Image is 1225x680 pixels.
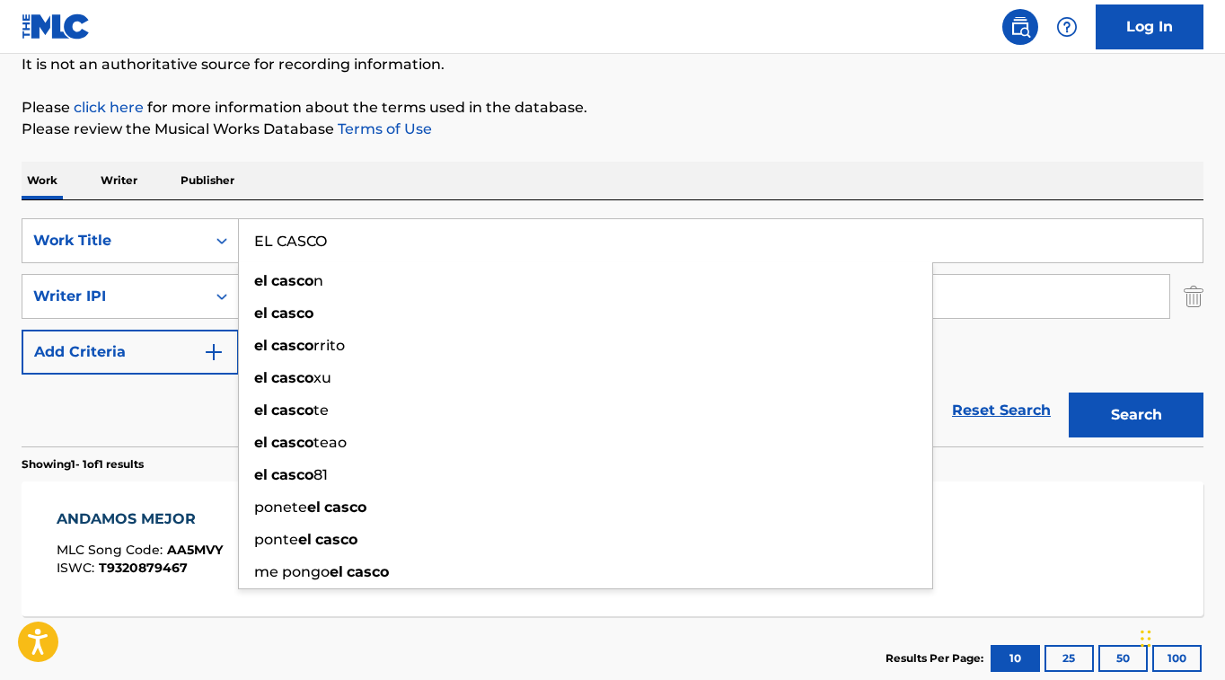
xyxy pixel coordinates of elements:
p: Results Per Page: [886,650,988,667]
p: Please review the Musical Works Database [22,119,1203,140]
strong: casco [271,272,313,289]
strong: el [254,369,268,386]
a: Terms of Use [334,120,432,137]
span: n [313,272,323,289]
strong: el [254,402,268,419]
a: click here [74,99,144,116]
div: Help [1049,9,1085,45]
strong: casco [271,369,313,386]
strong: casco [324,499,366,516]
strong: casco [271,305,313,322]
div: ANDAMOS MEJOR [57,508,223,530]
strong: el [298,531,312,548]
img: 9d2ae6d4665cec9f34b9.svg [203,341,225,363]
form: Search Form [22,218,1203,446]
strong: casco [347,563,389,580]
img: search [1009,16,1031,38]
span: me pongo [254,563,330,580]
strong: el [330,563,343,580]
span: AA5MVY [167,542,223,558]
a: Reset Search [943,391,1060,430]
span: T9320879467 [99,560,188,576]
span: 81 [313,466,328,483]
strong: casco [271,466,313,483]
button: 25 [1044,645,1094,672]
strong: casco [271,434,313,451]
strong: el [307,499,321,516]
img: Delete Criterion [1184,274,1203,319]
span: ponete [254,499,307,516]
p: Showing 1 - 1 of 1 results [22,456,144,472]
button: Search [1069,393,1203,437]
span: ISWC : [57,560,99,576]
strong: el [254,434,268,451]
a: Public Search [1002,9,1038,45]
div: Drag [1141,612,1151,666]
span: ponte [254,531,298,548]
img: help [1056,16,1078,38]
strong: el [254,272,268,289]
span: MLC Song Code : [57,542,167,558]
div: Writer IPI [33,286,195,307]
a: Log In [1096,4,1203,49]
div: Work Title [33,230,195,252]
strong: el [254,305,268,322]
a: ANDAMOS MEJORMLC Song Code:AA5MVYISWC:T9320879467Writers (1)[PERSON_NAME]Recording Artists (13)[P... [22,481,1203,616]
button: 10 [991,645,1040,672]
p: It is not an authoritative source for recording information. [22,54,1203,75]
p: Work [22,162,63,199]
strong: casco [315,531,357,548]
p: Writer [95,162,143,199]
p: Publisher [175,162,240,199]
img: MLC Logo [22,13,91,40]
span: te [313,402,329,419]
strong: el [254,337,268,354]
p: Please for more information about the terms used in the database. [22,97,1203,119]
button: Add Criteria [22,330,239,375]
button: 50 [1098,645,1148,672]
span: rrito [313,337,345,354]
strong: casco [271,402,313,419]
span: teao [313,434,347,451]
strong: el [254,466,268,483]
span: xu [313,369,331,386]
strong: casco [271,337,313,354]
iframe: Chat Widget [1135,594,1225,680]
